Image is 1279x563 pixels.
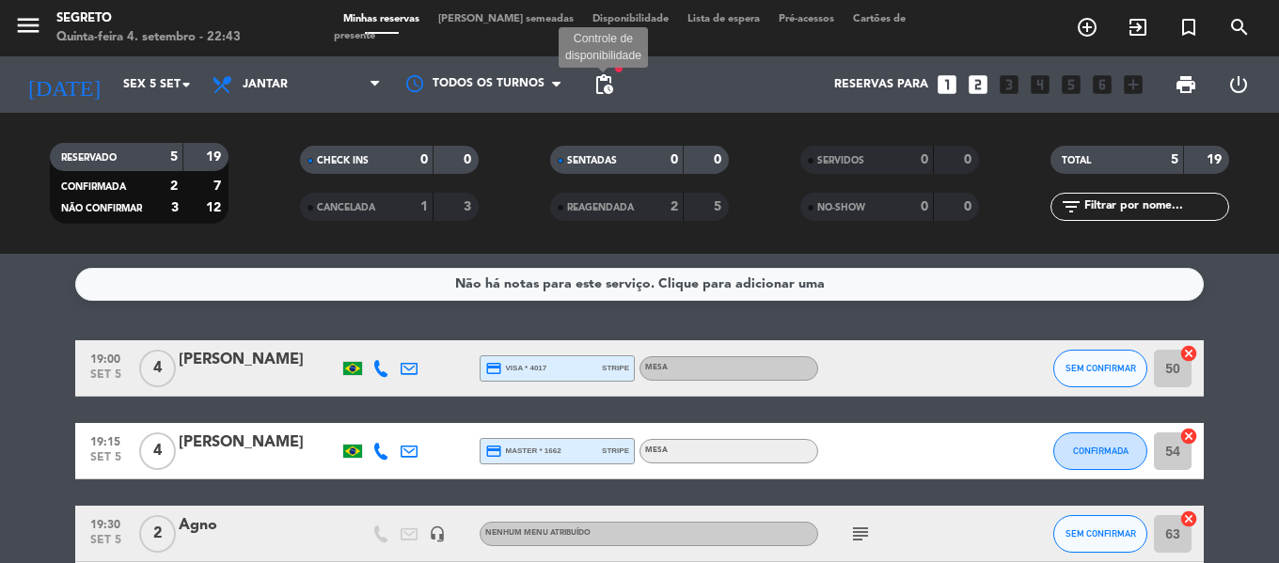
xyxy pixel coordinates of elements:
span: print [1175,73,1197,96]
strong: 0 [964,200,975,213]
span: Reservas para [834,78,928,91]
span: SERVIDOS [817,156,864,165]
i: menu [14,11,42,39]
div: [PERSON_NAME] [179,430,339,455]
span: Pré-acessos [769,14,844,24]
span: Jantar [243,78,288,91]
span: Mesa [645,446,668,454]
span: SEM CONFIRMAR [1066,528,1136,539]
span: 19:15 [82,430,129,451]
i: looks_two [966,72,990,97]
strong: 19 [206,150,225,164]
i: [DATE] [14,64,114,105]
i: arrow_drop_down [175,73,197,96]
strong: 2 [671,200,678,213]
span: RESERVADO [61,153,117,163]
strong: 5 [714,200,725,213]
i: filter_list [1060,195,1082,218]
button: SEM CONFIRMAR [1053,515,1147,553]
i: cancel [1179,427,1198,446]
span: SEM CONFIRMAR [1066,363,1136,373]
i: cancel [1179,344,1198,363]
span: Disponibilidade [583,14,678,24]
i: power_settings_new [1227,73,1250,96]
div: LOG OUT [1212,56,1265,113]
div: [PERSON_NAME] [179,348,339,372]
strong: 0 [714,153,725,166]
input: Filtrar por nome... [1082,196,1228,217]
i: credit_card [485,443,502,460]
span: 4 [139,350,176,387]
span: SENTADAS [567,156,617,165]
span: TOTAL [1062,156,1091,165]
i: add_box [1121,72,1145,97]
strong: 0 [464,153,475,166]
button: menu [14,11,42,46]
button: CONFIRMADA [1053,432,1147,470]
div: Não há notas para este serviço. Clique para adicionar uma [455,274,825,295]
span: 19:00 [82,347,129,368]
strong: 12 [206,201,225,214]
i: headset_mic [429,525,446,542]
div: Segreto [56,9,241,28]
span: Mesa [645,364,668,371]
span: master * 1662 [485,443,561,460]
span: pending_actions [592,73,615,96]
strong: 5 [1171,153,1178,166]
span: [PERSON_NAME] semeadas [429,14,583,24]
strong: 19 [1207,153,1225,166]
i: credit_card [485,360,502,377]
i: looks_one [935,72,959,97]
span: 19:30 [82,512,129,534]
div: Controle de disponibilidade [559,27,648,69]
span: CONFIRMADA [61,182,126,192]
span: set 5 [82,368,129,390]
span: NÃO CONFIRMAR [61,204,142,213]
span: stripe [602,445,629,457]
span: NO-SHOW [817,203,865,212]
span: Minhas reservas [334,14,429,24]
strong: 3 [171,201,179,214]
i: search [1228,16,1251,39]
strong: 3 [464,200,475,213]
strong: 5 [170,150,178,164]
strong: 0 [420,153,428,166]
span: CANCELADA [317,203,375,212]
i: looks_6 [1090,72,1114,97]
i: turned_in_not [1177,16,1200,39]
span: visa * 4017 [485,360,546,377]
strong: 0 [671,153,678,166]
div: Agno [179,513,339,538]
i: looks_5 [1059,72,1083,97]
i: looks_4 [1028,72,1052,97]
span: set 5 [82,451,129,473]
span: Nenhum menu atribuído [485,529,591,537]
span: 2 [139,515,176,553]
strong: 2 [170,180,178,193]
i: looks_3 [997,72,1021,97]
strong: 7 [213,180,225,193]
strong: 0 [964,153,975,166]
strong: 1 [420,200,428,213]
span: CHECK INS [317,156,369,165]
i: cancel [1179,509,1198,528]
strong: 0 [921,200,928,213]
button: SEM CONFIRMAR [1053,350,1147,387]
span: 4 [139,432,176,470]
i: add_circle_outline [1076,16,1098,39]
div: Quinta-feira 4. setembro - 22:43 [56,28,241,47]
span: stripe [602,362,629,374]
i: exit_to_app [1127,16,1149,39]
strong: 0 [921,153,928,166]
span: CONFIRMADA [1073,446,1129,456]
i: subject [849,523,872,545]
span: REAGENDADA [567,203,634,212]
span: set 5 [82,534,129,555]
span: Lista de espera [678,14,769,24]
